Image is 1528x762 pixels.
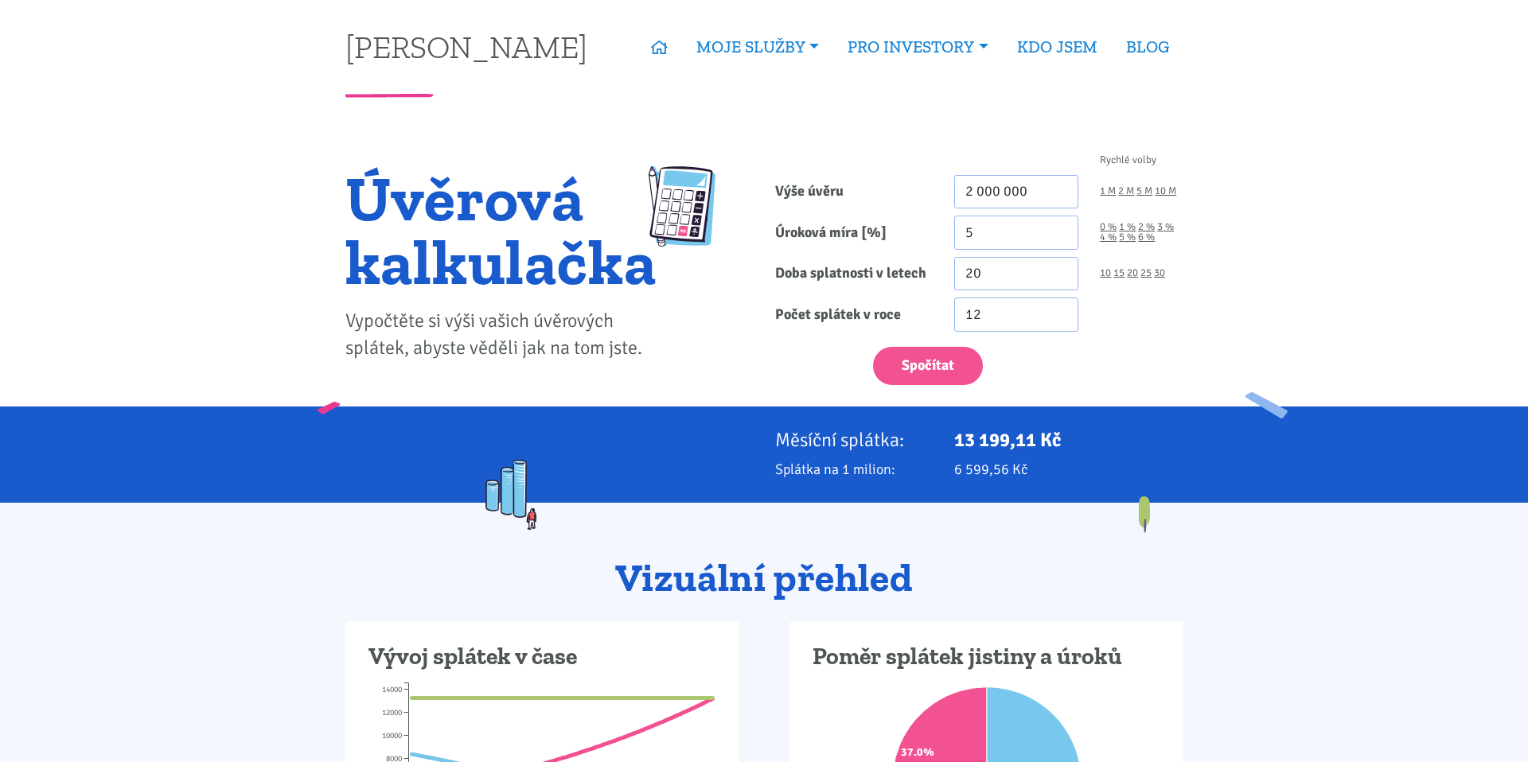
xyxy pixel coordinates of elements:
label: Doba splatnosti v letech [764,257,943,291]
a: KDO JSEM [1003,29,1112,65]
a: 0 % [1100,222,1117,232]
p: Měsíční splátka: [775,429,933,451]
a: 5 % [1119,232,1136,243]
a: 1 M [1100,186,1116,196]
label: Úroková míra [%] [764,216,943,250]
a: 20 [1127,268,1138,278]
label: Počet splátek v roce [764,297,943,332]
a: 1 % [1119,222,1136,232]
p: 13 199,11 Kč [954,429,1183,451]
a: [PERSON_NAME] [345,31,587,62]
a: 2 M [1118,186,1134,196]
a: 15 [1113,268,1125,278]
h3: Poměr splátek jistiny a úroků [813,642,1160,672]
a: MOJE SLUŽBY [682,29,833,65]
h1: Úvěrová kalkulačka [345,166,657,294]
a: 5 M [1136,186,1152,196]
h3: Vývoj splátek v čase [368,642,716,672]
h2: Vizuální přehled [345,557,1183,600]
a: PRO INVESTORY [833,29,1002,65]
a: 2 % [1138,222,1155,232]
tspan: 10000 [381,731,401,741]
label: Výše úvěru [764,175,943,209]
tspan: 14000 [381,685,401,694]
p: 6 599,56 Kč [954,458,1183,480]
button: Spočítat [873,347,983,386]
p: Vypočtěte si výši vašich úvěrových splátek, abyste věděli jak na tom jste. [345,308,657,362]
p: Splátka na 1 milion: [775,458,933,480]
a: BLOG [1112,29,1183,65]
a: 10 [1100,268,1111,278]
a: 30 [1154,268,1165,278]
tspan: 12000 [381,708,401,717]
a: 10 M [1155,186,1176,196]
a: 3 % [1157,222,1174,232]
span: Rychlé volby [1100,155,1156,165]
a: 4 % [1100,232,1117,243]
a: 6 % [1138,232,1155,243]
a: 25 [1140,268,1152,278]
